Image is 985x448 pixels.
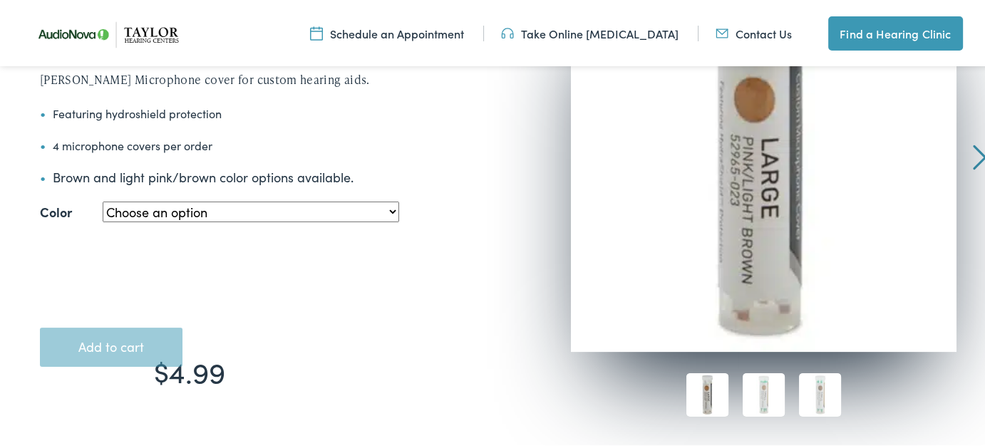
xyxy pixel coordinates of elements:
span: [PERSON_NAME] Microphone cover for custom hearing aids. [40,69,370,85]
label: Color [40,197,72,223]
img: 52963-023-omc-small-plb-B-100x100.jpg [743,371,785,415]
span: Featuring hydroshield protection [53,103,222,119]
li: Brown and light pink/brown color options available. [40,165,498,184]
a: Take Online [MEDICAL_DATA] [501,24,679,39]
span: 4 microphone covers per order [53,135,212,151]
a: Contact Us [716,24,792,39]
span: $ [154,349,169,389]
button: Add to cart [40,325,182,365]
img: utility icon [501,24,514,39]
a: Find a Hearing Clinic [828,14,962,48]
img: utility icon [310,24,323,39]
img: 52963-006-100x100.jpg [799,371,841,415]
a: Schedule an Appointment [310,24,464,39]
img: 52965-023-B-100x100.jpg [686,371,728,415]
img: utility icon [716,24,728,39]
bdi: 4.99 [154,349,225,389]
